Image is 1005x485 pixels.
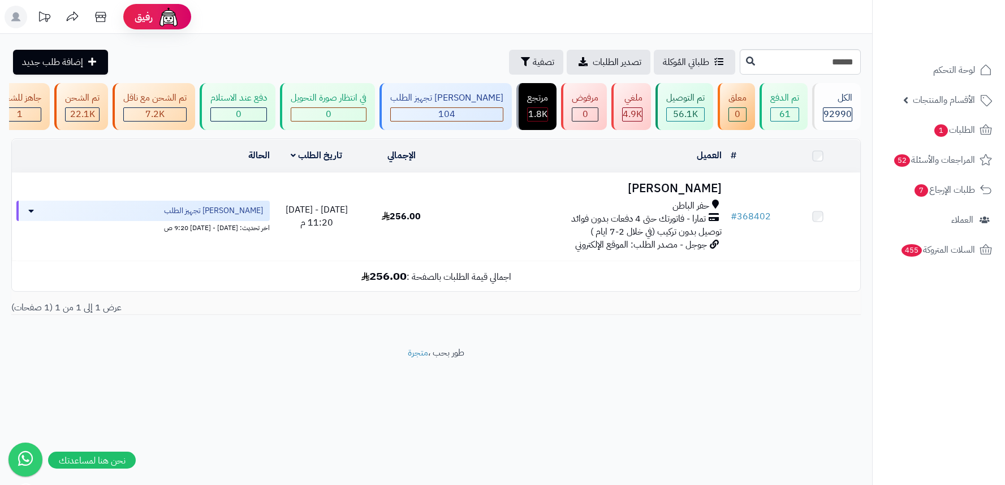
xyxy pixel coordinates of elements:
[571,213,706,226] span: تمارا - فاتورتك حتى 4 دفعات بدون فوائد
[667,108,704,121] div: 56076
[913,182,975,198] span: طلبات الإرجاع
[12,261,860,291] td: اجمالي قيمة الطلبات بالصفحة :
[572,92,598,105] div: مرفوض
[902,244,922,257] span: 455
[157,6,180,28] img: ai-face.png
[728,92,747,105] div: معلق
[735,107,740,121] span: 0
[438,107,455,121] span: 104
[391,108,503,121] div: 104
[123,92,187,105] div: تم الشحن مع ناقل
[590,225,722,239] span: توصيل بدون تركيب (في خلال 2-7 ايام )
[509,50,563,75] button: تصفية
[879,146,998,174] a: المراجعات والأسئلة52
[211,108,266,121] div: 0
[135,10,153,24] span: رفيق
[286,203,348,229] span: [DATE] - [DATE] 11:20 م
[164,205,263,216] span: [PERSON_NAME] تجهيز الطلب
[145,107,165,121] span: 7.2K
[915,184,928,197] span: 7
[623,108,642,121] div: 4921
[278,83,377,130] a: في انتظار صورة التحويل 0
[30,6,58,31] a: تحديثات المنصة
[622,92,642,105] div: ملغي
[879,176,998,203] a: طلبات الإرجاع7
[609,83,653,130] a: ملغي 4.9K
[666,92,705,105] div: تم التوصيل
[514,83,559,130] a: مرتجع 1.8K
[934,124,948,137] span: 1
[559,83,609,130] a: مرفوض 0
[653,83,715,130] a: تم التوصيل 56.1K
[575,238,707,252] span: جوجل - مصدر الطلب: الموقع الإلكتروني
[583,107,588,121] span: 0
[879,236,998,263] a: السلات المتروكة455
[16,221,270,233] div: اخر تحديث: [DATE] - [DATE] 9:20 ص
[810,83,863,130] a: الكل92990
[567,50,650,75] a: تصدير الطلبات
[361,267,407,284] b: 256.00
[533,55,554,69] span: تصفية
[771,108,799,121] div: 61
[110,83,197,130] a: تم الشحن مع ناقل 7.2K
[291,92,366,105] div: في انتظار صورة التحويل
[715,83,757,130] a: معلق 0
[65,92,100,105] div: تم الشحن
[528,108,547,121] div: 1765
[593,55,641,69] span: تصدير الطلبات
[879,116,998,144] a: الطلبات1
[236,107,241,121] span: 0
[879,57,998,84] a: لوحة التحكم
[210,92,267,105] div: دفع عند الاستلام
[729,108,746,121] div: 0
[527,92,548,105] div: مرتجع
[731,210,737,223] span: #
[770,92,799,105] div: تم الدفع
[387,149,416,162] a: الإجمالي
[572,108,598,121] div: 0
[757,83,810,130] a: تم الدفع 61
[933,122,975,138] span: الطلبات
[823,92,852,105] div: الكل
[382,210,421,223] span: 256.00
[779,107,791,121] span: 61
[913,92,975,108] span: الأقسام والمنتجات
[933,62,975,78] span: لوحة التحكم
[22,55,83,69] span: إضافة طلب جديد
[823,107,852,121] span: 92990
[731,149,736,162] a: #
[291,149,342,162] a: تاريخ الطلب
[248,149,270,162] a: الحالة
[697,149,722,162] a: العميل
[17,107,23,121] span: 1
[731,210,771,223] a: #368402
[623,107,642,121] span: 4.9K
[326,107,331,121] span: 0
[197,83,278,130] a: دفع عند الاستلام 0
[3,301,436,314] div: عرض 1 إلى 1 من 1 (1 صفحات)
[408,346,428,360] a: متجرة
[673,107,698,121] span: 56.1K
[672,200,709,213] span: حفر الباطن
[124,108,186,121] div: 7223
[893,152,975,168] span: المراجعات والأسئلة
[70,107,95,121] span: 22.1K
[951,212,973,228] span: العملاء
[390,92,503,105] div: [PERSON_NAME] تجهيز الطلب
[654,50,735,75] a: طلباتي المُوكلة
[894,154,910,167] span: 52
[448,182,722,195] h3: [PERSON_NAME]
[291,108,366,121] div: 0
[377,83,514,130] a: [PERSON_NAME] تجهيز الطلب 104
[879,206,998,233] a: العملاء
[663,55,709,69] span: طلباتي المُوكلة
[66,108,99,121] div: 22099
[900,242,975,258] span: السلات المتروكة
[528,107,547,121] span: 1.8K
[52,83,110,130] a: تم الشحن 22.1K
[13,50,108,75] a: إضافة طلب جديد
